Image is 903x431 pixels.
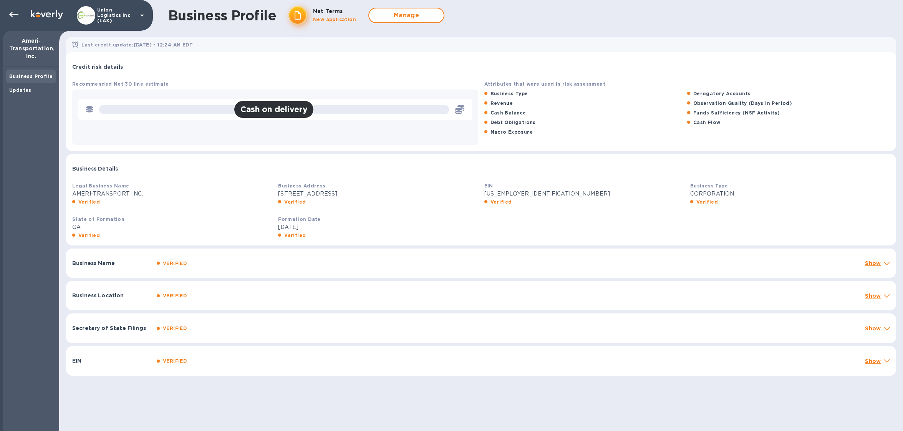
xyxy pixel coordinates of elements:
[490,129,533,135] b: Macro Exposure
[278,223,478,231] p: [DATE]
[163,358,187,364] b: VERIFIED
[66,313,896,343] div: Secretary of State FilingsVERIFIEDShow
[693,100,792,106] b: Observation Quality (Days in Period)
[72,63,151,71] p: Credit risk details
[313,17,356,22] b: New application
[313,8,343,14] b: Net Terms
[278,190,478,198] p: [STREET_ADDRESS]
[66,249,896,278] div: Business NameVERIFIEDShow
[490,91,528,96] b: Business Type
[9,87,31,93] b: Updates
[66,281,896,310] div: Business LocationVERIFIEDShow
[72,81,169,87] b: Recommended Net 30 line estimate
[72,183,129,189] b: Legal Business Name
[72,324,151,332] p: Secretary of State Filings
[168,7,276,23] h1: Business Profile
[368,8,444,23] button: Manage
[693,110,780,116] b: Funds Sufficiency (NSF Activity)
[97,7,136,23] p: Union Logistics Inc (LAX)
[484,81,606,87] b: Attributes that were used in risk assessment
[284,199,306,205] b: Verified
[240,104,307,114] h2: Cash on delivery
[693,119,721,125] b: Cash Flow
[690,183,728,189] b: Business Type
[490,100,513,106] b: Revenue
[72,259,151,267] p: Business Name
[278,183,325,189] b: Business Address
[72,223,272,231] p: GA
[81,42,193,48] b: Last credit update: [DATE] • 12:24 AM EDT
[490,119,536,125] b: Debt Obligations
[163,260,187,266] b: VERIFIED
[865,325,881,332] p: Show
[72,165,151,172] p: Business Details
[66,154,896,179] div: Business Details
[78,232,100,238] b: Verified
[72,357,151,365] p: EIN
[66,346,896,376] div: EINVERIFIEDShow
[490,110,526,116] b: Cash Balance
[490,199,512,205] b: Verified
[484,183,493,189] b: EIN
[865,292,881,300] p: Show
[163,325,187,331] b: VERIFIED
[9,37,53,60] p: Ameri-Transportation, Inc.
[9,73,53,79] b: Business Profile
[284,232,306,238] b: Verified
[163,293,187,298] b: VERIFIED
[865,357,881,365] p: Show
[865,259,881,267] p: Show
[72,292,151,299] p: Business Location
[696,199,718,205] b: Verified
[78,199,100,205] b: Verified
[693,91,751,96] b: Derogatory Accounts
[31,10,63,19] img: Logo
[278,216,321,222] b: Formation Date
[72,190,272,198] p: AMERI-TRANSPORT, INC.
[72,216,124,222] b: State of Formation
[484,190,684,198] p: [US_EMPLOYER_IDENTIFICATION_NUMBER]
[375,11,437,20] span: Manage
[66,52,896,77] div: Credit risk details
[690,190,890,198] p: CORPORATION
